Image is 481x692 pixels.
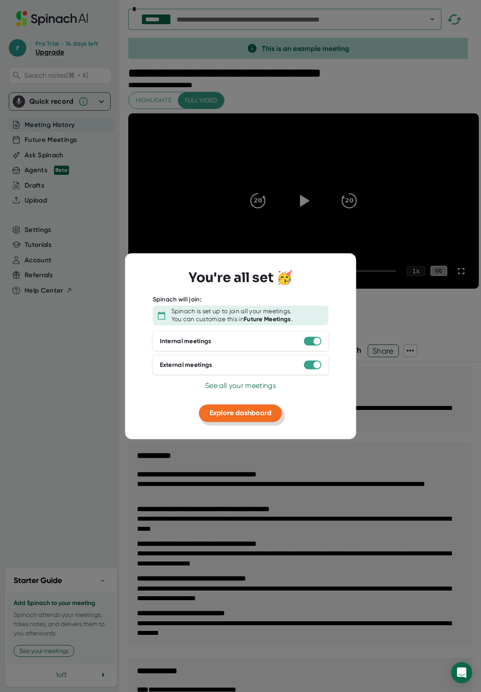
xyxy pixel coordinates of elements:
[188,270,293,286] h3: You're all set 🥳
[171,315,293,323] div: You can customize this in .
[205,381,276,391] button: See all your meetings
[244,315,291,323] b: Future Meetings
[451,662,472,683] div: Open Intercom Messenger
[210,409,271,417] span: Explore dashboard
[199,405,282,422] button: Explore dashboard
[205,382,276,390] span: See all your meetings
[171,308,292,316] div: Spinach is set up to join all your meetings.
[153,296,202,304] div: Spinach will join:
[160,361,213,369] div: External meetings
[160,337,212,345] div: Internal meetings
